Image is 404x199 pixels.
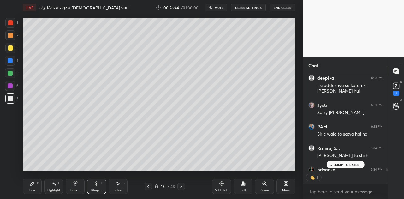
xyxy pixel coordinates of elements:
div: Esi uddeshya se kuran ki [PERSON_NAME] hui [317,82,383,94]
img: clapping_hands.png [309,174,316,181]
div: 1 [393,91,399,96]
div: LIVE [23,4,36,11]
div: 6:33 PM [371,76,383,80]
div: 7 [5,93,18,104]
div: Zoom [260,189,269,192]
div: H [58,182,60,185]
div: grid [303,74,388,171]
h6: deepika [317,75,334,81]
div: 6:34 PM [371,146,383,150]
div: 4 [5,56,18,66]
div: Sorry [PERSON_NAME] [317,110,383,116]
div: L [101,182,103,185]
span: mute [215,5,223,10]
div: Eraser [70,189,80,192]
div: S [123,182,125,185]
div: 6:33 PM [371,125,383,129]
h6: RAM [317,124,327,130]
div: [PERSON_NAME] to shi h [317,153,383,159]
div: Poll [241,189,246,192]
h4: संदेह निवारण सत्र व [DEMOGRAPHIC_DATA] भाग 1 [39,5,130,11]
p: D [400,80,402,84]
h6: Rishiraj S... [317,145,340,151]
img: default.png [308,75,315,81]
img: 4751a67e4c4f41b397f70331c09b53fd.jpg [308,166,315,173]
img: ad16f75a410f40d89865c36cb557e876.jpg [308,124,315,130]
div: Add Slide [215,189,229,192]
button: CLASS SETTINGS [231,4,266,11]
div: Shapes [91,189,102,192]
div: Sir c wala to satya hai na [317,131,383,137]
div: 6:33 PM [371,103,383,107]
button: mute [205,4,227,11]
div: 2 [5,30,18,40]
div: Select [114,189,123,192]
div: P [37,182,39,185]
p: G [400,97,402,102]
img: 554c5ac6b3094e4789600ce8e6241975.jpg [308,102,315,108]
h6: priyanka [317,167,336,172]
div: / [167,184,169,188]
div: 43 [170,184,175,189]
div: 6:34 PM [371,168,383,172]
img: default.png [308,145,315,151]
button: End Class [270,4,295,11]
div: Highlight [47,189,60,192]
p: T [400,62,402,67]
div: 1 [5,18,18,28]
div: 5 [5,68,18,78]
p: Chat [303,57,324,74]
div: Pen [29,189,35,192]
div: 13 [160,184,166,188]
p: JUMP TO LATEST [334,163,361,166]
h6: Jyoti [317,102,327,108]
div: 6 [5,81,18,91]
div: More [282,189,290,192]
div: 1 [316,175,318,180]
div: 3 [5,43,18,53]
